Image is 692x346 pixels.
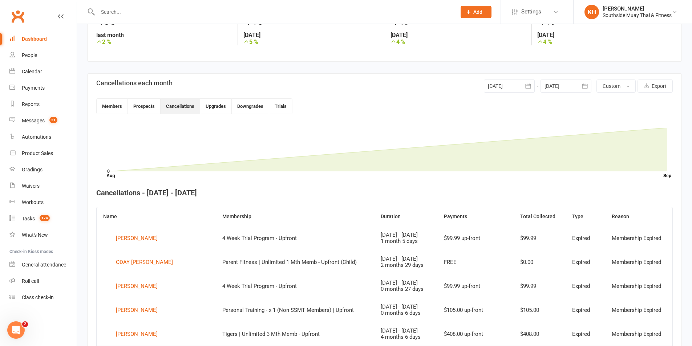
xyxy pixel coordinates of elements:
a: Gradings [9,162,77,178]
th: Duration [374,207,437,226]
div: [PERSON_NAME] [116,233,158,244]
a: People [9,47,77,64]
div: Gradings [22,167,43,172]
div: FREE [444,259,507,265]
div: $99.99 up-front [444,283,507,289]
td: Personal Training - x 1 (Non SSMT Members) | Upfront [216,298,374,322]
span: Custom [603,83,620,89]
td: Expired [566,322,606,346]
a: Dashboard [9,31,77,47]
span: Add [473,9,482,15]
div: 4 months 6 days [381,334,431,340]
div: 0 months 27 days [381,286,431,292]
button: Add [461,6,491,18]
a: Class kiosk mode [9,289,77,306]
button: Custom [596,80,636,93]
button: Cancellations [161,99,200,114]
a: What's New [9,227,77,243]
td: Expired [566,274,606,298]
strong: 5 % [243,38,379,45]
div: 1 month 5 days [381,238,431,244]
a: Workouts [9,194,77,211]
h4: Cancellations - [DATE] - [DATE] [96,189,673,197]
div: Reports [22,101,40,107]
td: Tigers | Unlimited 3 Mth Memb - Upfront [216,322,374,346]
a: [PERSON_NAME] [103,233,209,244]
div: Tasks [22,216,35,221]
a: Automations [9,129,77,145]
div: Messages [22,118,45,123]
th: Type [566,207,606,226]
th: Reason [605,207,672,226]
button: Downgrades [232,99,269,114]
input: Search... [96,7,451,17]
span: 2 [22,321,28,327]
div: Class check-in [22,294,54,300]
span: 21 [49,117,57,123]
td: [DATE] - [DATE] [374,322,437,346]
div: ODAY [PERSON_NAME] [116,257,173,268]
div: People [22,52,37,58]
a: [PERSON_NAME] [103,329,209,339]
a: Calendar [9,64,77,80]
td: Expired [566,298,606,322]
td: $99.99 [514,226,566,250]
a: ODAY [PERSON_NAME] [103,257,209,268]
td: $105.00 [514,298,566,322]
div: $105.00 up-front [444,307,507,313]
td: $408.00 [514,322,566,346]
button: Members [97,99,128,114]
th: Payments [437,207,514,226]
a: Reports [9,96,77,113]
td: Parent Fitness | Unlimited 1 Mth Memb - Upfront (Child) [216,250,374,274]
div: Waivers [22,183,40,189]
td: 4 Week Trial Program - Upfront [216,226,374,250]
a: Payments [9,80,77,96]
td: [DATE] - [DATE] [374,274,437,298]
button: Prospects [128,99,161,114]
h3: Cancellations each month [96,80,173,87]
span: Settings [521,4,541,20]
td: Expired [566,250,606,274]
div: Automations [22,134,51,140]
td: Membership Expired [605,298,672,322]
span: 174 [40,215,50,221]
td: Membership Expired [605,250,672,274]
button: Upgrades [200,99,232,114]
td: [DATE] - [DATE] [374,226,437,250]
div: Southside Muay Thai & Fitness [603,12,672,19]
div: [PERSON_NAME] [603,5,672,12]
iframe: Intercom live chat [7,321,25,339]
div: [PERSON_NAME] [116,281,158,292]
strong: 4 % [537,38,673,45]
td: [DATE] - [DATE] [374,250,437,274]
div: Roll call [22,278,39,284]
td: $99.99 [514,274,566,298]
td: Membership Expired [605,322,672,346]
div: 0 months 6 days [381,310,431,316]
div: Product Sales [22,150,53,156]
a: Clubworx [9,7,27,25]
strong: last month [96,32,232,38]
td: Membership Expired [605,274,672,298]
td: 4 Week Trial Program - Upfront [216,274,374,298]
a: Product Sales [9,145,77,162]
th: Name [97,207,216,226]
a: [PERSON_NAME] [103,281,209,292]
a: Messages 21 [9,113,77,129]
strong: 4 % [390,38,526,45]
th: Membership [216,207,374,226]
div: Calendar [22,69,42,74]
div: Payments [22,85,45,91]
button: Export [638,80,673,93]
a: Roll call [9,273,77,289]
td: $0.00 [514,250,566,274]
strong: [DATE] [390,32,526,38]
a: Tasks 174 [9,211,77,227]
a: [PERSON_NAME] [103,305,209,316]
div: Workouts [22,199,44,205]
a: General attendance kiosk mode [9,257,77,273]
strong: 2 % [96,38,232,45]
div: What's New [22,232,48,238]
div: KH [584,5,599,19]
